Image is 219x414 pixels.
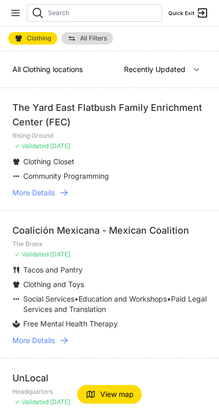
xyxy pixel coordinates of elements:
[23,265,83,274] span: Tacos and Pantry
[12,240,207,248] p: The Bronx
[168,7,209,19] a: Quick Exit
[48,9,158,17] input: Search
[167,294,171,303] span: •
[12,188,207,198] a: More Details
[8,32,57,45] a: Clothing
[80,35,107,41] span: All Filters
[23,319,118,328] span: Free Mental Health Therapy
[23,172,109,180] span: Community Programming
[12,132,207,140] p: Rising Ground
[27,35,51,41] span: Clothing
[12,335,55,346] span: More Details
[50,398,70,406] span: [DATE]
[23,157,74,166] span: Clothing Closet
[79,294,167,303] span: Education and Workshops
[100,389,134,399] span: View map
[61,32,113,45] a: All Filters
[14,142,49,150] span: ✓ Validated
[50,142,70,150] span: [DATE]
[23,280,84,289] span: Clothing and Toys
[12,223,207,238] div: Coalición Mexicana - Mexican Coalition
[12,388,207,396] p: Headquarters
[12,101,207,130] div: The Yard East Flatbush Family Enrichment Center (FEC)
[77,385,142,404] button: View map
[14,398,49,406] span: ✓ Validated
[86,390,96,399] img: map-icon.svg
[12,188,55,198] span: More Details
[14,250,49,258] span: ✓ Validated
[12,371,207,386] div: UnLocal
[50,250,70,258] span: [DATE]
[168,9,194,17] span: Quick Exit
[12,335,207,346] a: More Details
[23,294,74,303] span: Social Services
[12,65,83,74] span: All Clothing locations
[74,294,79,303] span: •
